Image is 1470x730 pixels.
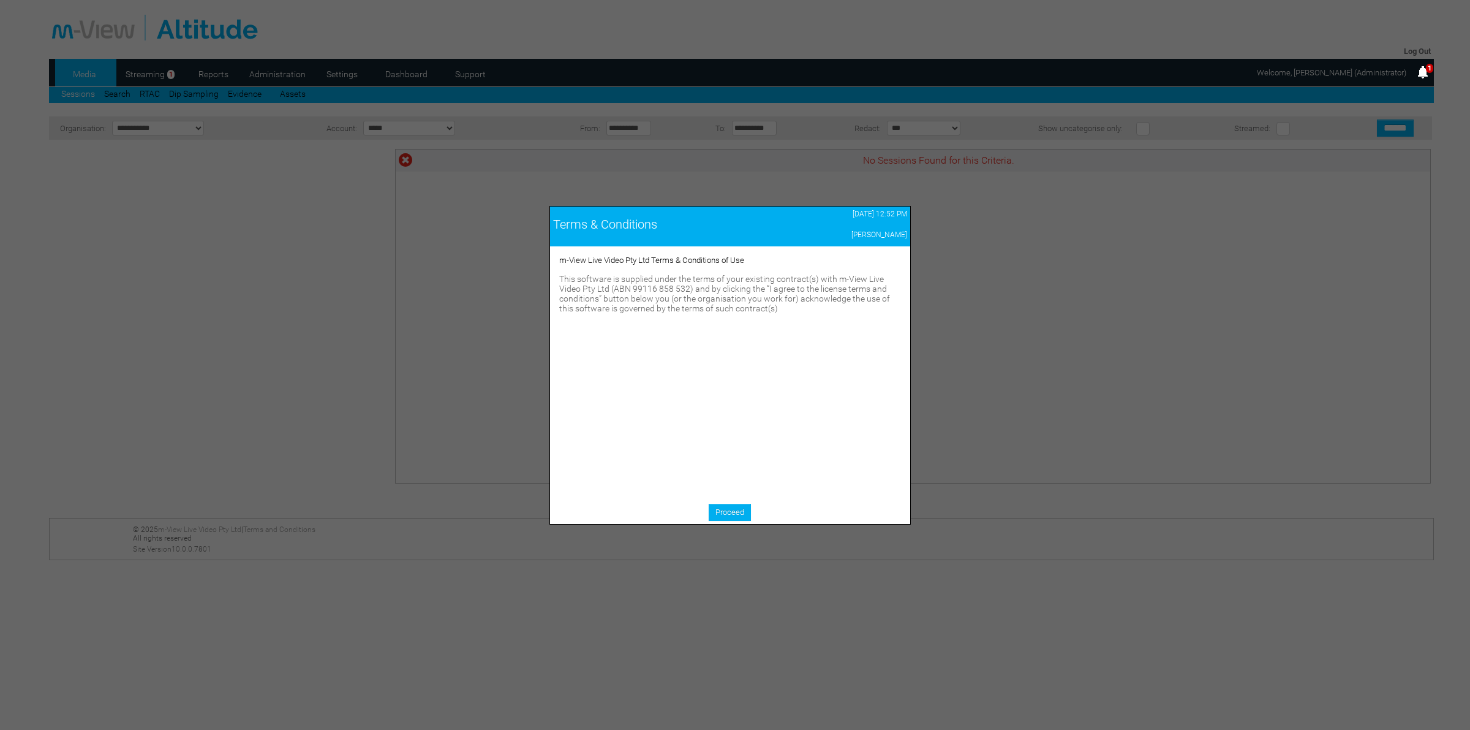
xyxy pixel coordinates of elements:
[709,504,751,521] a: Proceed
[559,256,744,265] span: m-View Live Video Pty Ltd Terms & Conditions of Use
[1415,65,1430,80] img: bell25.png
[553,217,778,232] div: Terms & Conditions
[780,207,910,221] td: [DATE] 12:52 PM
[1426,64,1433,73] span: 1
[559,274,890,313] span: This software is supplied under the terms of your existing contract(s) with m-View Live Video Pty...
[780,227,910,242] td: [PERSON_NAME]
